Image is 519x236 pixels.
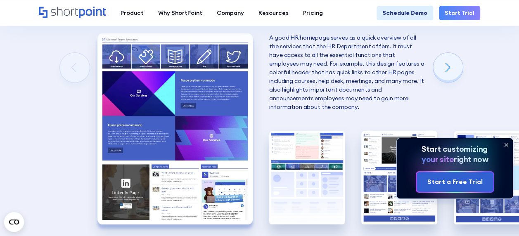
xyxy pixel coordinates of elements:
p: A good HR homepage serves as a quick overview of all the services that the HR Department offers. ... [269,33,424,111]
div: Start a Free Trial [427,177,482,187]
div: 1 / 5 [97,33,253,224]
img: Internal SharePoint site example for company policy [269,131,345,224]
img: SharePoint Communication site example for news [361,131,437,224]
a: Resources [251,6,296,20]
button: Open CMP widget [4,212,24,232]
iframe: Chat Widget [478,196,519,236]
a: Company [210,6,251,20]
div: Company [217,9,244,17]
a: Start Trial [439,6,480,20]
div: 3 / 5 [361,131,437,224]
div: Product [121,9,144,17]
a: Pricing [296,6,330,20]
a: Schedule Demo [377,6,433,20]
a: Start a Free Trial [417,172,493,192]
a: Home [39,7,106,19]
div: Next slide [433,53,463,83]
a: Product [114,6,151,20]
div: 2 / 5 [269,131,345,224]
div: Resources [258,9,289,17]
a: Why ShortPoint [151,6,210,20]
img: HR SharePoint site example for Homepage [97,33,253,224]
div: Why ShortPoint [158,9,202,17]
div: Pricing [303,9,323,17]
